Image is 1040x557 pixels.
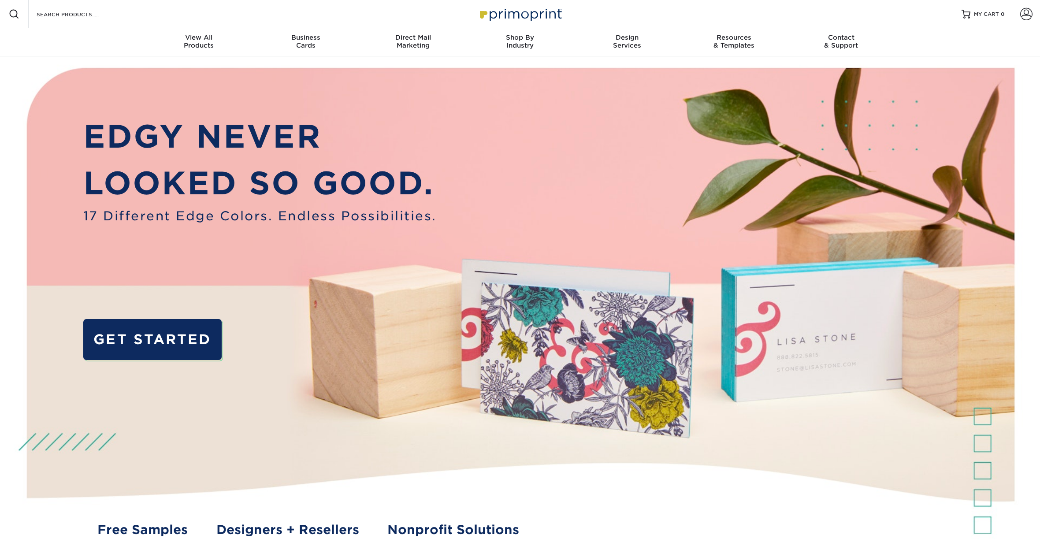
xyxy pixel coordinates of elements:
[83,160,437,207] p: LOOKED SO GOOD.
[97,520,188,539] a: Free Samples
[467,33,574,49] div: Industry
[787,33,895,49] div: & Support
[253,33,360,41] span: Business
[573,33,680,41] span: Design
[216,520,359,539] a: Designers + Resellers
[573,28,680,56] a: DesignServices
[83,319,222,360] a: GET STARTED
[253,28,360,56] a: BusinessCards
[680,33,787,41] span: Resources
[573,33,680,49] div: Services
[83,207,437,225] span: 17 Different Edge Colors. Endless Possibilities.
[360,33,467,41] span: Direct Mail
[1001,11,1005,17] span: 0
[467,28,574,56] a: Shop ByIndustry
[680,28,787,56] a: Resources& Templates
[145,33,253,41] span: View All
[360,33,467,49] div: Marketing
[36,9,122,19] input: SEARCH PRODUCTS.....
[680,33,787,49] div: & Templates
[145,33,253,49] div: Products
[360,28,467,56] a: Direct MailMarketing
[787,28,895,56] a: Contact& Support
[145,28,253,56] a: View AllProducts
[476,4,564,23] img: Primoprint
[387,520,519,539] a: Nonprofit Solutions
[787,33,895,41] span: Contact
[83,113,437,160] p: EDGY NEVER
[974,11,999,18] span: MY CART
[467,33,574,41] span: Shop By
[253,33,360,49] div: Cards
